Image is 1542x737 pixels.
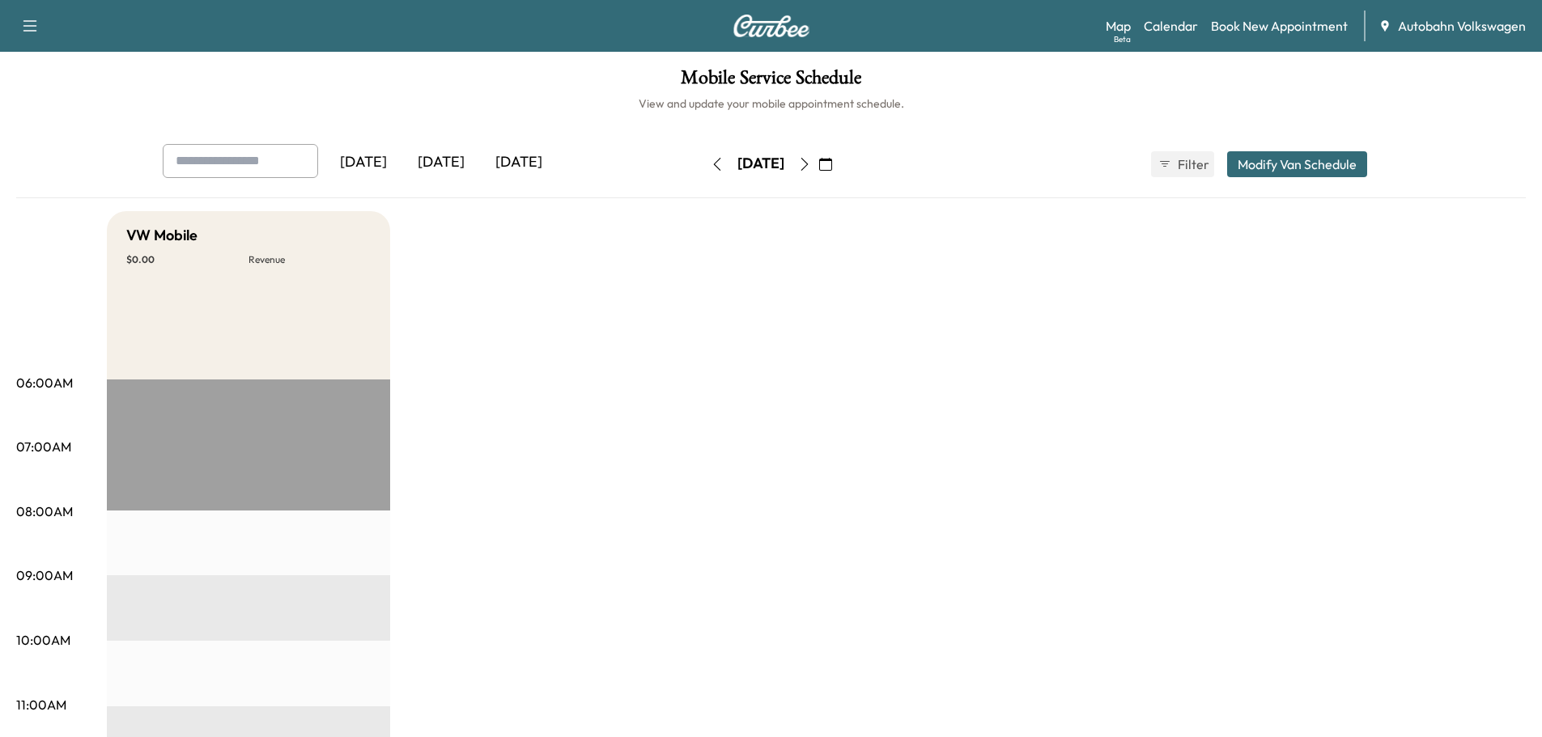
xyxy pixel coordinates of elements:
p: 11:00AM [16,695,66,714]
h5: VW Mobile [126,224,198,247]
span: Filter [1178,155,1207,174]
p: 09:00AM [16,565,73,585]
p: 07:00AM [16,437,71,456]
p: 06:00AM [16,373,73,392]
h6: View and update your mobile appointment schedule. [16,95,1526,112]
span: Autobahn Volkswagen [1398,16,1526,36]
p: 08:00AM [16,502,73,521]
img: Curbee Logo [733,15,810,37]
div: Beta [1114,33,1131,45]
p: $ 0.00 [126,253,249,266]
a: MapBeta [1106,16,1131,36]
a: Book New Appointment [1211,16,1348,36]
div: [DATE] [325,144,402,181]
div: [DATE] [402,144,480,181]
button: Filter [1151,151,1214,177]
a: Calendar [1144,16,1198,36]
p: Revenue [249,253,371,266]
h1: Mobile Service Schedule [16,68,1526,95]
div: [DATE] [480,144,558,181]
button: Modify Van Schedule [1227,151,1367,177]
p: 10:00AM [16,630,70,650]
div: [DATE] [737,154,784,174]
